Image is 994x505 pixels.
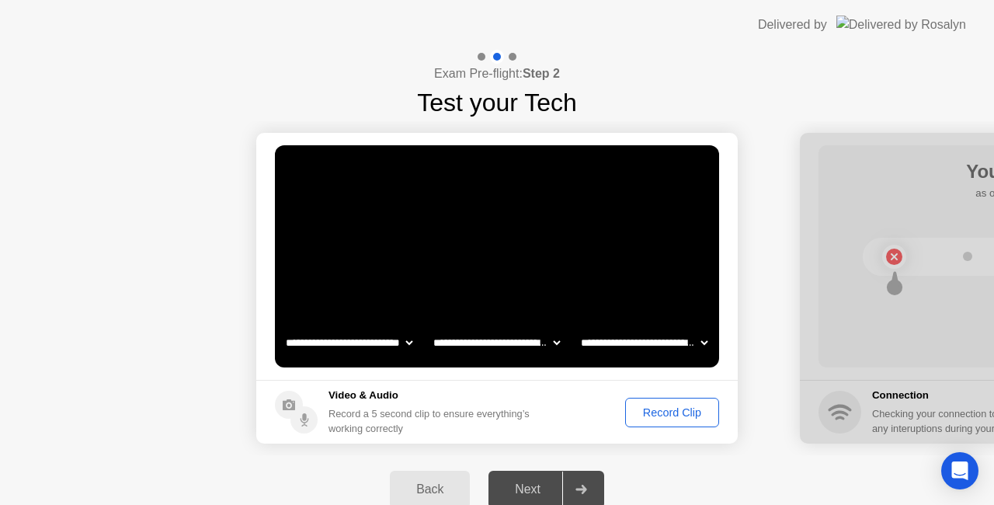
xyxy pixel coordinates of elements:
div: Back [394,482,465,496]
select: Available speakers [430,327,563,358]
h4: Exam Pre-flight: [434,64,560,83]
select: Available cameras [283,327,415,358]
div: Next [493,482,562,496]
h1: Test your Tech [417,84,577,121]
select: Available microphones [578,327,711,358]
h5: Video & Audio [328,388,536,403]
div: Record a 5 second clip to ensure everything’s working correctly [328,406,536,436]
div: Delivered by [758,16,827,34]
div: Open Intercom Messenger [941,452,978,489]
button: Record Clip [625,398,719,427]
div: Record Clip [631,406,714,419]
img: Delivered by Rosalyn [836,16,966,33]
b: Step 2 [523,67,560,80]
